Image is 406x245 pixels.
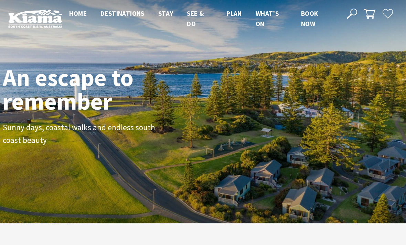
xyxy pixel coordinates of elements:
p: Sunny days, coastal walks and endless south coast beauty [3,122,158,147]
span: Destinations [100,9,145,18]
span: What’s On [256,9,279,28]
span: See & Do [187,9,204,28]
span: Stay [158,9,173,18]
h1: An escape to remember [3,66,192,113]
span: Book now [301,9,318,28]
span: Home [69,9,87,18]
nav: Main Menu [62,8,339,29]
span: Plan [226,9,242,18]
img: Kiama Logo [8,9,62,28]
